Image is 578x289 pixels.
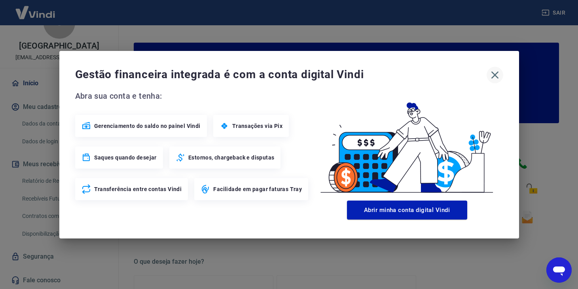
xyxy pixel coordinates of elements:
span: Saques quando desejar [94,154,157,161]
span: Abra sua conta e tenha: [75,90,311,102]
span: Gerenciamento do saldo no painel Vindi [94,122,201,130]
span: Transações via Pix [232,122,282,130]
button: Abrir minha conta digital Vindi [347,201,467,220]
span: Gestão financeira integrada é com a conta digital Vindi [75,67,487,83]
span: Transferência entre contas Vindi [94,185,182,193]
span: Facilidade em pagar faturas Tray [213,185,302,193]
span: Estornos, chargeback e disputas [188,154,274,161]
img: Good Billing [311,90,503,197]
iframe: Botão para abrir a janela de mensagens [546,257,572,283]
